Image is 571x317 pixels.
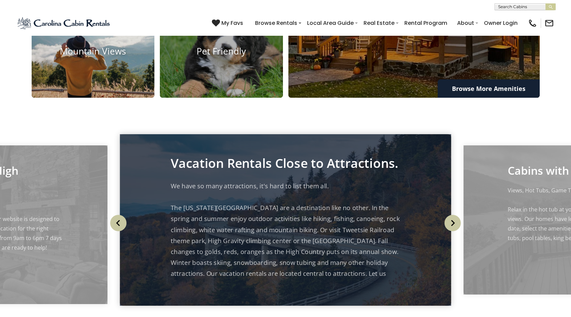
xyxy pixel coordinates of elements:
[171,158,400,169] p: Vacation Rentals Close to Attractions.
[17,16,111,30] img: Blue-2.png
[441,208,464,238] button: Next
[160,46,283,57] h4: Pet Friendly
[171,180,400,290] p: We have so many attractions, it's hard to list them all. The [US_STATE][GEOGRAPHIC_DATA] are a de...
[32,46,155,57] h4: Mountain Views
[454,17,477,29] a: About
[32,5,155,98] a: Mountain Views
[544,18,554,28] img: mail-regular-black.png
[304,17,357,29] a: Local Area Guide
[160,5,283,98] a: Pet Friendly
[528,18,537,28] img: phone-regular-black.png
[252,17,301,29] a: Browse Rentals
[438,79,540,98] a: Browse More Amenities
[481,17,521,29] a: Owner Login
[212,19,245,28] a: My Favs
[221,19,243,27] span: My Favs
[110,215,127,231] img: arrow
[360,17,398,29] a: Real Estate
[401,17,451,29] a: Rental Program
[444,215,461,231] img: arrow
[107,208,130,238] button: Previous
